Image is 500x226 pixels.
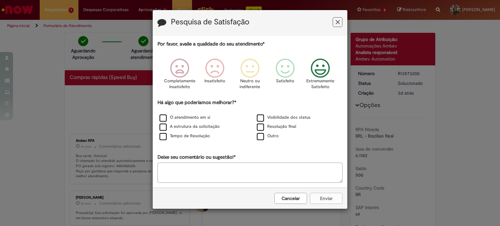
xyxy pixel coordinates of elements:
div: Completamente Insatisfeito [163,54,196,98]
label: Visibilidade dos status [257,114,311,121]
div: Extremamente Satisfeito [304,54,337,98]
label: Deixe seu comentário ou sugestão!* [158,154,236,161]
div: Insatisfeito [198,54,231,98]
p: Satisfeito [276,78,294,84]
div: Neutro ou indiferente [233,54,267,98]
div: Há algo que poderíamos melhorar?* [158,99,342,141]
p: Extremamente Satisfeito [306,78,334,90]
p: Completamente Insatisfeito [164,78,195,90]
label: Outro [257,133,279,139]
label: A estrutura da solicitação [160,124,220,130]
label: Resolução final [257,124,296,130]
p: Neutro ou indiferente [238,78,262,90]
button: Cancelar [274,193,307,204]
label: O atendimento em si [160,114,210,121]
div: Satisfeito [269,54,302,98]
p: Insatisfeito [204,78,225,84]
label: Tempo de Resolução [160,133,210,139]
label: Por favor, avalie a qualidade do seu atendimento* [158,41,265,47]
label: Pesquisa de Satisfação [171,18,249,26]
